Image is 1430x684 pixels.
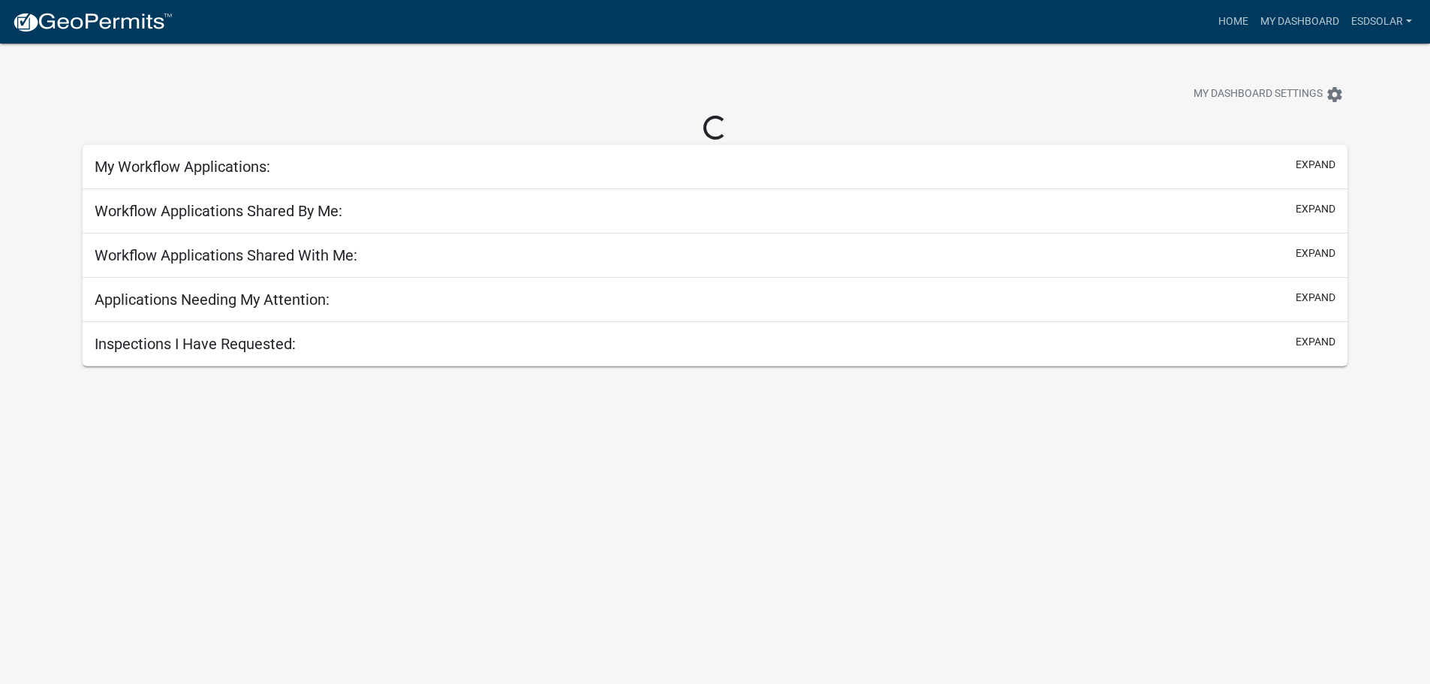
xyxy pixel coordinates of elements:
h5: Workflow Applications Shared With Me: [95,246,357,264]
h5: My Workflow Applications: [95,158,270,176]
button: expand [1296,246,1335,261]
h5: Workflow Applications Shared By Me: [95,202,342,220]
h5: Applications Needing My Attention: [95,291,330,309]
button: expand [1296,201,1335,217]
button: My Dashboard Settingssettings [1182,80,1356,109]
button: expand [1296,290,1335,306]
a: Home [1212,8,1254,36]
button: expand [1296,334,1335,350]
a: My Dashboard [1254,8,1345,36]
a: ESDsolar [1345,8,1418,36]
h5: Inspections I Have Requested: [95,335,296,353]
span: My Dashboard Settings [1194,86,1323,104]
button: expand [1296,157,1335,173]
i: settings [1326,86,1344,104]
